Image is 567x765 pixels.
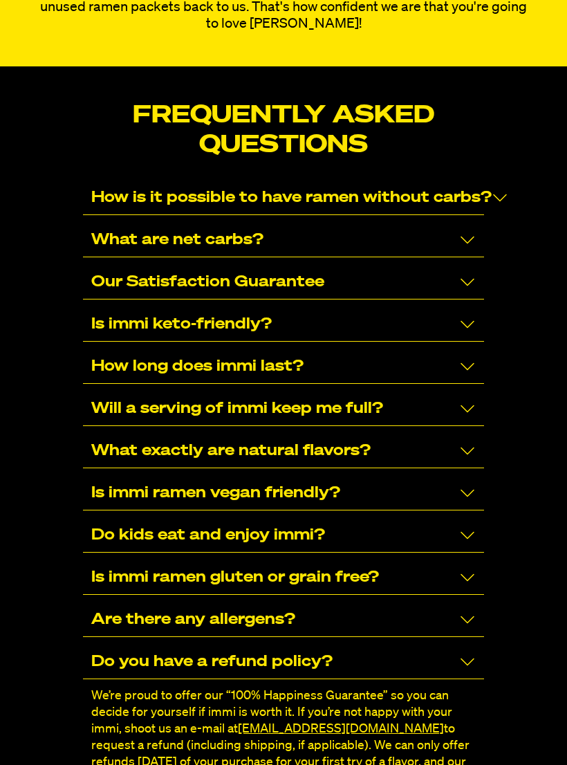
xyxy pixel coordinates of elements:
div: Is immi ramen gluten or grain free? [83,561,483,595]
div: Do you have a refund policy? [83,645,483,679]
div: What are net carbs? [83,223,483,257]
p: Is immi keto-friendly? [91,316,272,333]
svg: Collapse/Expand [459,400,476,417]
p: Will a serving of immi keep me full? [91,400,383,417]
svg: Collapse/Expand [492,190,508,206]
div: How long does immi last? [83,350,483,384]
p: Is immi ramen vegan friendly? [91,485,340,501]
div: Are there any allergens? [83,603,483,637]
svg: Collapse/Expand [459,232,476,248]
div: How is it possible to have ramen without carbs? [83,181,483,215]
svg: Collapse/Expand [459,485,476,501]
svg: Collapse/Expand [459,611,476,628]
div: What exactly are natural flavors? [83,434,483,468]
p: What are net carbs? [91,232,263,248]
p: Is immi ramen gluten or grain free? [91,569,379,586]
p: Do kids eat and enjoy immi? [91,527,325,544]
div: Is immi keto-friendly? [83,308,483,342]
svg: Collapse/Expand [459,274,476,291]
div: Will a serving of immi keep me full? [83,392,483,426]
div: Our Satisfaction Guarantee [83,266,483,299]
svg: Collapse/Expand [459,569,476,586]
svg: Collapse/Expand [459,527,476,544]
p: What exactly are natural flavors? [91,443,371,459]
div: Is immi ramen vegan friendly? [83,477,483,510]
p: Our Satisfaction Guarantee [91,274,324,291]
svg: Collapse/Expand [459,358,476,375]
svg: Collapse/Expand [459,654,476,670]
p: How long does immi last? [91,358,304,375]
div: Do kids eat and enjoy immi? [83,519,483,553]
a: [EMAIL_ADDRESS][DOMAIN_NAME] [238,723,444,735]
svg: Collapse/Expand [459,443,476,459]
p: Do you have a refund policy? [91,654,333,670]
p: Are there any allergens? [91,611,295,628]
p: How is it possible to have ramen without carbs? [91,190,492,206]
svg: Collapse/Expand [459,316,476,333]
h2: FREQUENTLY ASKED QUESTIONS [83,101,483,160]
